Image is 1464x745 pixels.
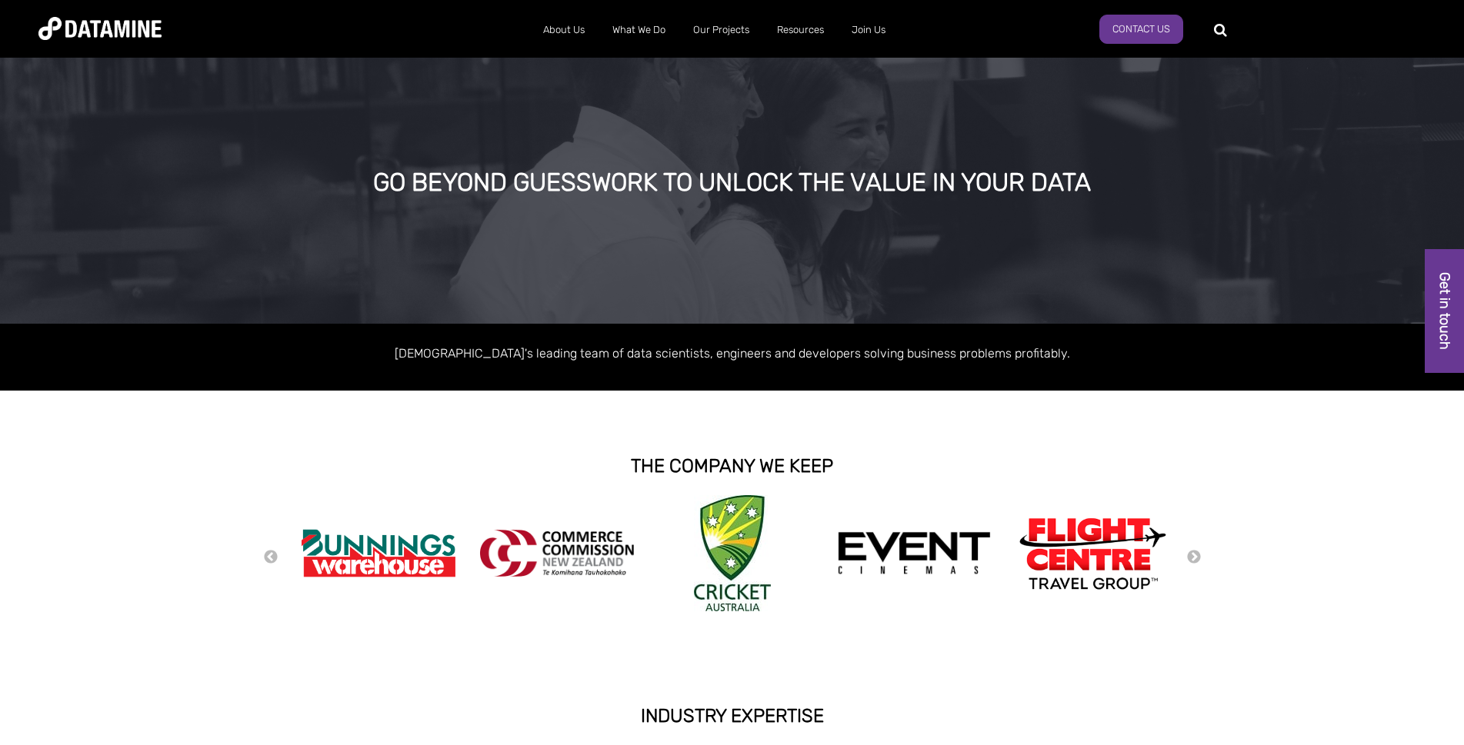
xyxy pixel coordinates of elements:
[529,10,599,50] a: About Us
[679,10,763,50] a: Our Projects
[763,10,838,50] a: Resources
[302,524,455,582] img: Bunnings Warehouse
[837,531,991,576] img: event cinemas
[480,530,634,577] img: commercecommission
[294,343,1171,364] p: [DEMOGRAPHIC_DATA]'s leading team of data scientists, engineers and developers solving business p...
[599,10,679,50] a: What We Do
[263,549,278,566] button: Previous
[1186,549,1202,566] button: Next
[641,705,824,727] strong: INDUSTRY EXPERTISE
[1015,514,1169,593] img: Flight Centre
[631,455,833,477] strong: THE COMPANY WE KEEP
[838,10,899,50] a: Join Us
[1099,15,1183,44] a: Contact Us
[38,17,162,40] img: Datamine
[694,495,771,611] img: Cricket Australia
[166,169,1298,197] div: GO BEYOND GUESSWORK TO UNLOCK THE VALUE IN YOUR DATA
[1425,249,1464,373] a: Get in touch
